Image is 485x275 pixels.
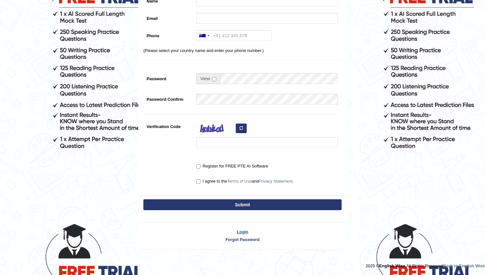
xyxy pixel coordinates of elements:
label: Verification Code [143,121,193,130]
div: Australia: +61 [197,30,211,41]
p: (Please select your country name and enter your phone number.) [143,47,342,54]
strong: English Wise. [379,263,406,268]
input: +61 412 345 678 [196,30,272,41]
label: Password [143,73,193,82]
a: Back to English Wise [443,263,485,268]
a: Privacy Statement [259,179,293,184]
a: Login [139,229,346,235]
label: Email [143,13,193,21]
input: I agree to theTerms of UseandPrivacy Statement. [196,179,200,184]
input: Show/Hide Password [212,77,216,81]
button: Submit [143,199,342,210]
label: Password Confirm [143,94,193,102]
input: Register for FREE PTE AI Software [196,164,200,168]
a: Terms of Use [227,179,252,184]
label: I agree to the and . [196,178,294,185]
label: Register for FREE PTE AI Software [196,163,268,169]
div: 2025 © All Rights Reserved [366,260,485,269]
a: Forgot Password [139,236,346,243]
label: Phone [143,30,193,39]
